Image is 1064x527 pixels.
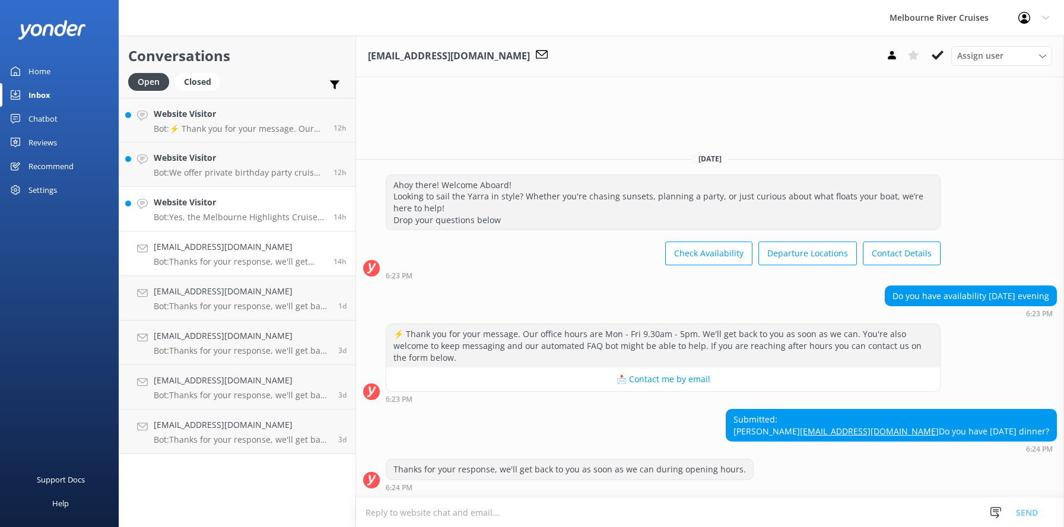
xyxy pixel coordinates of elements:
[1026,310,1053,318] strong: 6:23 PM
[175,73,220,91] div: Closed
[154,167,325,178] p: Bot: We offer private birthday party cruises for all ages, perfect for celebrating on the Yarra R...
[154,107,325,120] h4: Website Visitor
[338,301,347,311] span: Sep 15 2025 12:47am (UTC +10:00) Australia/Sydney
[119,276,355,320] a: [EMAIL_ADDRESS][DOMAIN_NAME]Bot:Thanks for your response, we'll get back to you as soon as we can...
[386,324,940,367] div: ⚡ Thank you for your message. Our office hours are Mon - Fri 9.30am - 5pm. We'll get back to you ...
[386,459,753,480] div: Thanks for your response, we'll get back to you as soon as we can during opening hours.
[128,75,175,88] a: Open
[28,131,57,154] div: Reviews
[368,49,530,64] h3: [EMAIL_ADDRESS][DOMAIN_NAME]
[386,175,940,230] div: Ahoy there! Welcome Aboard! Looking to sail the Yarra in style? Whether you're chasing sunsets, p...
[119,365,355,409] a: [EMAIL_ADDRESS][DOMAIN_NAME]Bot:Thanks for your response, we'll get back to you as soon as we can...
[119,231,355,276] a: [EMAIL_ADDRESS][DOMAIN_NAME]Bot:Thanks for your response, we'll get back to you as soon as we can...
[800,426,939,437] a: [EMAIL_ADDRESS][DOMAIN_NAME]
[957,49,1003,62] span: Assign user
[52,491,69,515] div: Help
[951,46,1052,65] div: Assign User
[885,286,1056,306] div: Do you have availability [DATE] evening
[334,123,347,133] span: Sep 15 2025 08:34pm (UTC +10:00) Australia/Sydney
[386,272,412,280] strong: 6:23 PM
[334,167,347,177] span: Sep 15 2025 08:14pm (UTC +10:00) Australia/Sydney
[175,75,226,88] a: Closed
[863,242,941,265] button: Contact Details
[154,390,329,401] p: Bot: Thanks for your response, we'll get back to you as soon as we can during opening hours.
[119,320,355,365] a: [EMAIL_ADDRESS][DOMAIN_NAME]Bot:Thanks for your response, we'll get back to you as soon as we can...
[154,374,329,387] h4: [EMAIL_ADDRESS][DOMAIN_NAME]
[386,271,941,280] div: Sep 15 2025 06:23pm (UTC +10:00) Australia/Sydney
[128,73,169,91] div: Open
[386,367,940,391] button: 📩 Contact me by email
[119,142,355,187] a: Website VisitorBot:We offer private birthday party cruises for all ages, perfect for celebrating ...
[691,154,729,164] span: [DATE]
[758,242,857,265] button: Departure Locations
[119,409,355,454] a: [EMAIL_ADDRESS][DOMAIN_NAME]Bot:Thanks for your response, we'll get back to you as soon as we can...
[154,212,325,223] p: Bot: Yes, the Melbourne Highlights Cruise combines the Ports & Docklands Cruise and the Parks & G...
[154,196,325,209] h4: Website Visitor
[386,483,754,491] div: Sep 15 2025 06:24pm (UTC +10:00) Australia/Sydney
[119,98,355,142] a: Website VisitorBot:⚡ Thank you for your message. Our office hours are Mon - Fri 9.30am - 5pm. We'...
[28,83,50,107] div: Inbox
[28,59,50,83] div: Home
[334,256,347,266] span: Sep 15 2025 06:24pm (UTC +10:00) Australia/Sydney
[154,151,325,164] h4: Website Visitor
[128,45,347,67] h2: Conversations
[119,187,355,231] a: Website VisitorBot:Yes, the Melbourne Highlights Cruise combines the Ports & Docklands Cruise and...
[154,240,325,253] h4: [EMAIL_ADDRESS][DOMAIN_NAME]
[154,329,329,342] h4: [EMAIL_ADDRESS][DOMAIN_NAME]
[18,20,86,40] img: yonder-white-logo.png
[338,390,347,400] span: Sep 12 2025 04:37pm (UTC +10:00) Australia/Sydney
[28,178,57,202] div: Settings
[154,256,325,267] p: Bot: Thanks for your response, we'll get back to you as soon as we can during opening hours.
[885,309,1057,318] div: Sep 15 2025 06:23pm (UTC +10:00) Australia/Sydney
[28,154,74,178] div: Recommend
[338,434,347,445] span: Sep 12 2025 11:57am (UTC +10:00) Australia/Sydney
[1026,446,1053,453] strong: 6:24 PM
[338,345,347,355] span: Sep 12 2025 05:14pm (UTC +10:00) Australia/Sydney
[386,395,941,403] div: Sep 15 2025 06:23pm (UTC +10:00) Australia/Sydney
[726,409,1056,441] div: Submitted: [PERSON_NAME] Do you have [DATE] dinner?
[334,212,347,222] span: Sep 15 2025 06:55pm (UTC +10:00) Australia/Sydney
[37,468,85,491] div: Support Docs
[28,107,58,131] div: Chatbot
[154,301,329,312] p: Bot: Thanks for your response, we'll get back to you as soon as we can during opening hours.
[386,484,412,491] strong: 6:24 PM
[386,396,412,403] strong: 6:23 PM
[154,345,329,356] p: Bot: Thanks for your response, we'll get back to you as soon as we can during opening hours.
[154,285,329,298] h4: [EMAIL_ADDRESS][DOMAIN_NAME]
[154,418,329,431] h4: [EMAIL_ADDRESS][DOMAIN_NAME]
[665,242,752,265] button: Check Availability
[154,434,329,445] p: Bot: Thanks for your response, we'll get back to you as soon as we can during opening hours.
[154,123,325,134] p: Bot: ⚡ Thank you for your message. Our office hours are Mon - Fri 9.30am - 5pm. We'll get back to...
[726,445,1057,453] div: Sep 15 2025 06:24pm (UTC +10:00) Australia/Sydney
